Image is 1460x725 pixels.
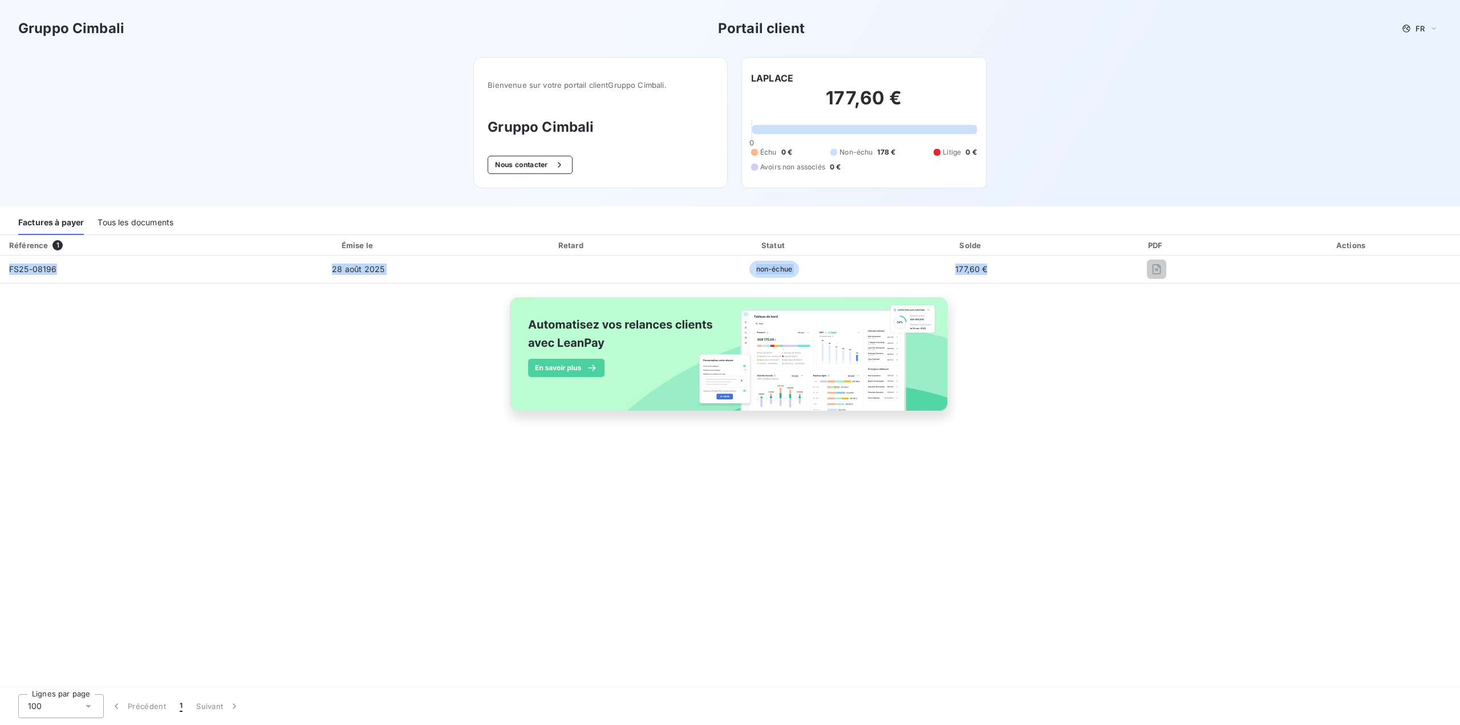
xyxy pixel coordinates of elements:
[500,290,960,431] img: banner
[104,694,173,718] button: Précédent
[877,147,895,157] span: 178 €
[9,264,57,274] span: FS25-08196
[1416,24,1425,33] span: FR
[839,147,873,157] span: Non-échu
[676,240,871,251] div: Statut
[830,162,841,172] span: 0 €
[52,240,63,250] span: 1
[955,264,987,274] span: 177,60 €
[98,211,173,235] div: Tous les documents
[749,138,754,147] span: 0
[180,700,182,712] span: 1
[749,261,799,278] span: non-échue
[751,71,793,85] h6: LAPLACE
[760,147,777,157] span: Échu
[173,694,189,718] button: 1
[488,80,713,90] span: Bienvenue sur votre portail client Gruppo Cimbali .
[28,700,42,712] span: 100
[966,147,976,157] span: 0 €
[332,264,384,274] span: 28 août 2025
[751,87,977,121] h2: 177,60 €
[877,240,1067,251] div: Solde
[1071,240,1242,251] div: PDF
[18,18,124,39] h3: Gruppo Cimbali
[781,147,792,157] span: 0 €
[249,240,467,251] div: Émise le
[488,117,713,137] h3: Gruppo Cimbali
[488,156,572,174] button: Nous contacter
[718,18,805,39] h3: Portail client
[760,162,825,172] span: Avoirs non associés
[18,211,84,235] div: Factures à payer
[1246,240,1458,251] div: Actions
[472,240,672,251] div: Retard
[9,241,48,250] div: Référence
[943,147,961,157] span: Litige
[189,694,247,718] button: Suivant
